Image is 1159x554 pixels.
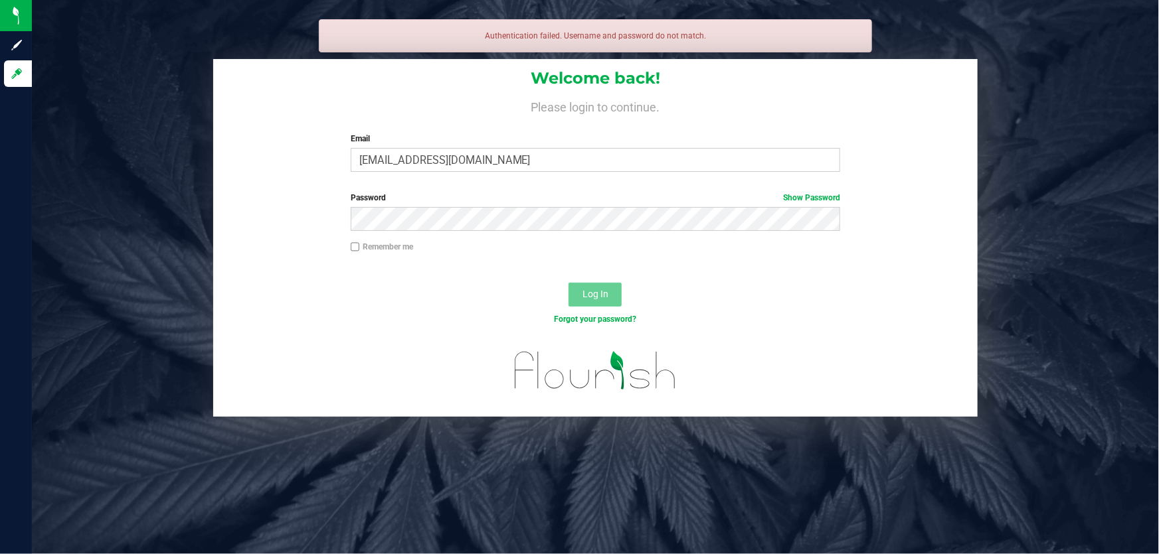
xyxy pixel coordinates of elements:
[783,193,840,202] a: Show Password
[351,133,841,145] label: Email
[213,98,978,114] h4: Please login to continue.
[10,38,23,52] inline-svg: Sign up
[351,193,386,202] span: Password
[213,70,978,87] h1: Welcome back!
[319,19,873,52] div: Authentication failed. Username and password do not match.
[500,340,691,401] img: flourish_logo.svg
[351,242,360,251] input: Remember me
[554,314,636,324] a: Forgot your password?
[351,241,413,253] label: Remember me
[569,283,622,307] button: Log In
[10,67,23,80] inline-svg: Log in
[582,289,608,299] span: Log In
